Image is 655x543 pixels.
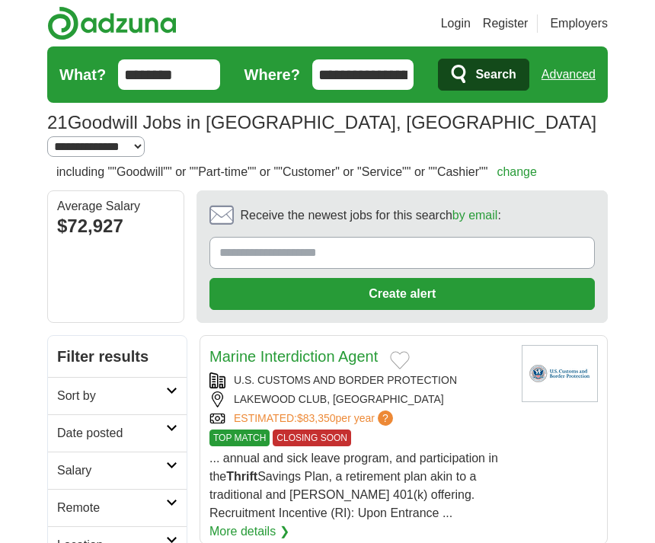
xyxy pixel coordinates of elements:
[483,14,529,33] a: Register
[234,410,396,426] a: ESTIMATED:$83,350per year?
[57,499,166,517] h2: Remote
[47,6,177,40] img: Adzuna logo
[48,336,187,377] h2: Filter results
[542,59,596,90] a: Advanced
[438,59,529,91] button: Search
[209,278,595,310] button: Create alert
[57,462,166,480] h2: Salary
[59,63,106,86] label: What?
[57,212,174,240] div: $72,927
[452,209,498,222] a: by email
[209,348,378,365] a: Marine Interdiction Agent
[240,206,500,225] span: Receive the newest jobs for this search :
[244,63,300,86] label: Where?
[378,410,393,426] span: ?
[475,59,516,90] span: Search
[57,424,166,442] h2: Date posted
[273,430,351,446] span: CLOSING SOON
[297,412,336,424] span: $83,350
[48,377,187,414] a: Sort by
[522,345,598,402] img: U.S. Customs and Border Protection logo
[48,414,187,452] a: Date posted
[441,14,471,33] a: Login
[57,387,166,405] h2: Sort by
[47,112,596,133] h1: Goodwill Jobs in [GEOGRAPHIC_DATA], [GEOGRAPHIC_DATA]
[209,452,498,519] span: ... annual and sick leave program, and participation in the Savings Plan, a retirement plan akin ...
[234,374,457,386] a: U.S. CUSTOMS AND BORDER PROTECTION
[57,200,174,212] div: Average Salary
[48,452,187,489] a: Salary
[550,14,608,33] a: Employers
[56,163,537,181] h2: including ""Goodwill"" or ""Part-time"" or ""Customer" or "Service"" or ""Cashier""
[47,109,68,136] span: 21
[209,430,270,446] span: TOP MATCH
[209,522,289,541] a: More details ❯
[48,489,187,526] a: Remote
[209,391,510,407] div: LAKEWOOD CLUB, [GEOGRAPHIC_DATA]
[226,470,257,483] strong: Thrift
[390,351,410,369] button: Add to favorite jobs
[497,165,537,178] a: change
